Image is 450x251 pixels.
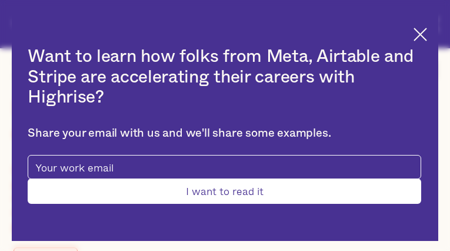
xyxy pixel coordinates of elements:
form: pop-up-modal-form [28,155,421,204]
input: Your work email [28,155,421,179]
div: Share your email with us and we'll share some examples. [28,127,421,141]
input: I want to read it [28,179,421,204]
h2: Want to learn how folks from Meta, Airtable and Stripe are accelerating their careers with Highrise? [28,47,421,108]
img: Cross icon [414,28,427,41]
